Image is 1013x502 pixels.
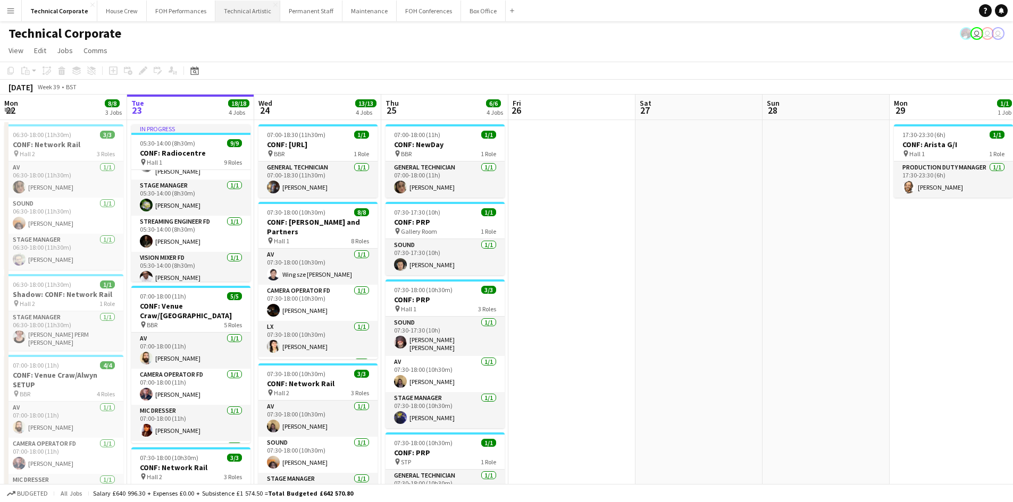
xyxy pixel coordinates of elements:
[386,239,505,275] app-card-role: Sound1/107:30-17:30 (10h)[PERSON_NAME]
[386,217,505,227] h3: CONF: PRP
[386,295,505,304] h3: CONF: PRP
[909,150,925,158] span: Hall 1
[258,161,378,198] app-card-role: General Technician1/107:00-18:30 (11h30m)[PERSON_NAME]
[4,198,123,234] app-card-role: Sound1/106:30-18:00 (11h30m)[PERSON_NAME]
[258,285,378,321] app-card-role: Camera Operator FD1/107:30-18:00 (10h30m)[PERSON_NAME]
[274,389,289,397] span: Hall 2
[478,305,496,313] span: 3 Roles
[894,161,1013,198] app-card-role: Production Duty Manager1/117:30-23:30 (6h)[PERSON_NAME]
[386,161,505,198] app-card-role: General Technician1/107:00-18:00 (11h)[PERSON_NAME]
[9,25,121,41] h1: Technical Corporate
[4,438,123,474] app-card-role: Camera Operator FD1/107:00-18:00 (11h)[PERSON_NAME]
[258,202,378,359] app-job-card: 07:30-18:00 (10h30m)8/8CONF: [PERSON_NAME] and Partners Hall 18 RolesAV1/107:30-18:00 (10h30m)Win...
[100,131,115,139] span: 3/3
[267,131,325,139] span: 07:00-18:30 (11h30m)
[481,208,496,216] span: 1/1
[53,44,77,57] a: Jobs
[640,98,651,108] span: Sat
[356,108,376,116] div: 4 Jobs
[258,98,272,108] span: Wed
[401,150,412,158] span: BBR
[131,148,250,158] h3: CONF: Radiocentre
[20,150,35,158] span: Hall 2
[13,280,71,288] span: 06:30-18:00 (11h30m)
[9,82,33,92] div: [DATE]
[258,321,378,357] app-card-role: LX1/107:30-18:00 (10h30m)[PERSON_NAME]
[894,98,908,108] span: Mon
[481,150,496,158] span: 1 Role
[267,370,325,378] span: 07:30-18:00 (10h30m)
[386,392,505,428] app-card-role: Stage Manager1/107:30-18:00 (10h30m)[PERSON_NAME]
[394,286,453,294] span: 07:30-18:00 (10h30m)
[765,104,780,116] span: 28
[401,458,411,466] span: STP
[130,104,144,116] span: 23
[386,317,505,356] app-card-role: Sound1/107:30-17:30 (10h)[PERSON_NAME] [PERSON_NAME]
[351,389,369,397] span: 3 Roles
[481,439,496,447] span: 1/1
[487,108,503,116] div: 4 Jobs
[386,279,505,428] div: 07:30-18:00 (10h30m)3/3CONF: PRP Hall 13 RolesSound1/107:30-17:30 (10h)[PERSON_NAME] [PERSON_NAME...
[989,150,1004,158] span: 1 Role
[638,104,651,116] span: 27
[4,274,123,351] app-job-card: 06:30-18:00 (11h30m)1/1Shadow: CONF: Network Rail Hall 21 RoleStage Manager1/106:30-18:00 (11h30m...
[354,370,369,378] span: 3/3
[4,370,123,389] h3: CONF: Venue Craw/Alwyn SETUP
[461,1,506,21] button: Box Office
[258,124,378,198] app-job-card: 07:00-18:30 (11h30m)1/1CONF: [URL] BBR1 RoleGeneral Technician1/107:00-18:30 (11h30m)[PERSON_NAME]
[892,104,908,116] span: 29
[990,131,1004,139] span: 1/1
[131,124,250,282] app-job-card: In progress05:30-14:00 (8h30m)9/9CONF: Radiocentre Hall 19 Roles[PERSON_NAME] [PERSON_NAME]Sound1...
[386,98,399,108] span: Thu
[97,150,115,158] span: 3 Roles
[960,27,973,40] app-user-avatar: Zubair PERM Dhalla
[22,1,97,21] button: Technical Corporate
[227,139,242,147] span: 9/9
[17,490,48,497] span: Budgeted
[131,252,250,288] app-card-role: Vision Mixer FD1/105:30-14:00 (8h30m)[PERSON_NAME]
[131,216,250,252] app-card-role: Streaming Engineer FD1/105:30-14:00 (8h30m)[PERSON_NAME]
[66,83,77,91] div: BST
[4,140,123,149] h3: CONF: Network Rail
[511,104,521,116] span: 26
[35,83,62,91] span: Week 39
[34,46,46,55] span: Edit
[354,131,369,139] span: 1/1
[215,1,280,21] button: Technical Artistic
[30,44,51,57] a: Edit
[227,454,242,462] span: 3/3
[131,124,250,133] div: In progress
[4,311,123,351] app-card-role: Stage Manager1/106:30-18:00 (11h30m)[PERSON_NAME] PERM [PERSON_NAME]
[397,1,461,21] button: FOH Conferences
[992,27,1004,40] app-user-avatar: Liveforce Admin
[258,437,378,473] app-card-role: Sound1/107:30-18:00 (10h30m)[PERSON_NAME]
[100,280,115,288] span: 1/1
[481,131,496,139] span: 1/1
[274,150,284,158] span: BBR
[394,439,453,447] span: 07:30-18:00 (10h30m)
[401,305,416,313] span: Hall 1
[131,286,250,443] app-job-card: 07:00-18:00 (11h)5/5CONF: Venue Craw/[GEOGRAPHIC_DATA] BBR5 RolesAV1/107:00-18:00 (11h)[PERSON_NA...
[5,488,49,499] button: Budgeted
[894,140,1013,149] h3: CONF: Arista G/I
[342,1,397,21] button: Maintenance
[386,356,505,392] app-card-role: AV1/107:30-18:00 (10h30m)[PERSON_NAME]
[386,140,505,149] h3: CONF: NewDay
[354,150,369,158] span: 1 Role
[131,441,250,480] app-card-role: Recording Engineer FD1/1
[100,361,115,369] span: 4/4
[386,448,505,457] h3: CONF: PRP
[147,1,215,21] button: FOH Performances
[131,301,250,320] h3: CONF: Venue Craw/[GEOGRAPHIC_DATA]
[105,99,120,107] span: 8/8
[140,139,195,147] span: 05:30-14:00 (8h30m)
[355,99,376,107] span: 13/13
[513,98,521,108] span: Fri
[386,124,505,198] div: 07:00-18:00 (11h)1/1CONF: NewDay BBR1 RoleGeneral Technician1/107:00-18:00 (11h)[PERSON_NAME]
[4,161,123,198] app-card-role: AV1/106:30-18:00 (11h30m)[PERSON_NAME]
[97,1,147,21] button: House Crew
[140,454,198,462] span: 07:30-18:00 (10h30m)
